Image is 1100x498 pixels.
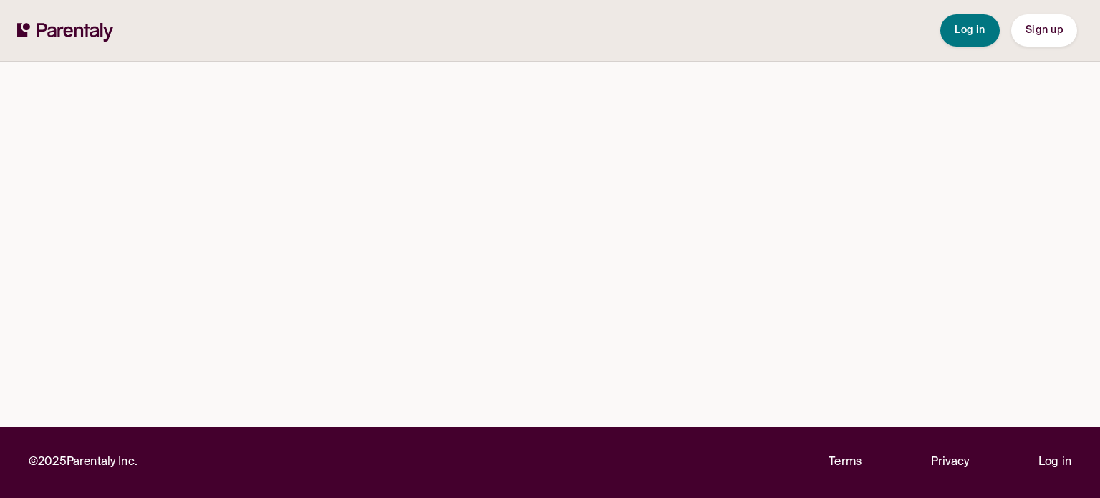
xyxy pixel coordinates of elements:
[1038,453,1071,472] a: Log in
[931,453,970,472] a: Privacy
[29,453,137,472] p: © 2025 Parentaly Inc.
[1026,25,1063,35] span: Sign up
[829,453,862,472] a: Terms
[1011,14,1077,47] button: Sign up
[955,25,985,35] span: Log in
[940,14,1000,47] button: Log in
